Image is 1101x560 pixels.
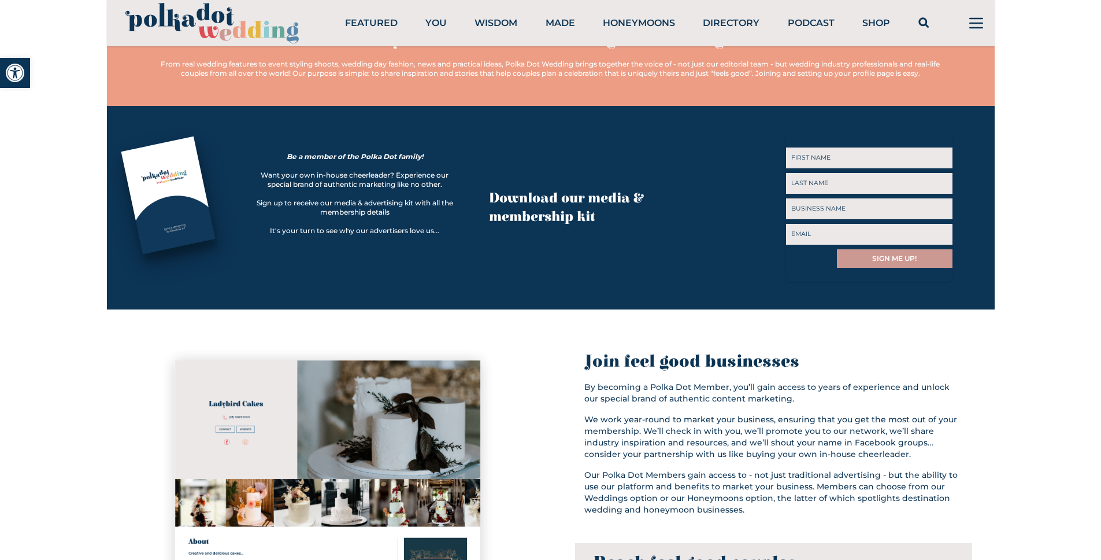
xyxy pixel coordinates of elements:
i: Be a member of the Polka Dot family! [287,152,423,161]
a: Made [546,17,575,28]
a: Featured [345,17,398,28]
div: Join feel good businesses [584,351,963,372]
div: From real wedding features to event styling shoots, wedding day fashion, news and practical ideas... [151,60,950,78]
a: Shop [862,17,890,28]
div: Want your own in-house cheerleader? Experience our special brand of authentic marketing like no o... [234,134,484,282]
a: Honeymoons [603,17,675,28]
input: SIGN ME UP! [837,249,952,268]
input: EMAIL [786,224,952,245]
input: BUSINESS NAME [786,198,952,219]
p: We work year-round to market your business, ensuring that you get the most out of your membership... [584,414,963,460]
a: Wisdom [474,17,517,28]
p: By becoming a Polka Dot Member, you’ll gain access to years of experience and unlock our special ... [584,381,963,404]
div: Download our media & membership kit [489,134,739,282]
input: FIRST NAME [786,148,952,168]
input: LAST NAME [786,173,952,194]
img: PolkaDotWedding.svg [125,3,299,44]
a: You [425,17,447,28]
a: Directory [703,17,759,28]
p: Our Polka Dot Members gain access to - not just traditional advertising - but the ability to use ... [584,469,963,515]
a: Podcast [788,17,835,28]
